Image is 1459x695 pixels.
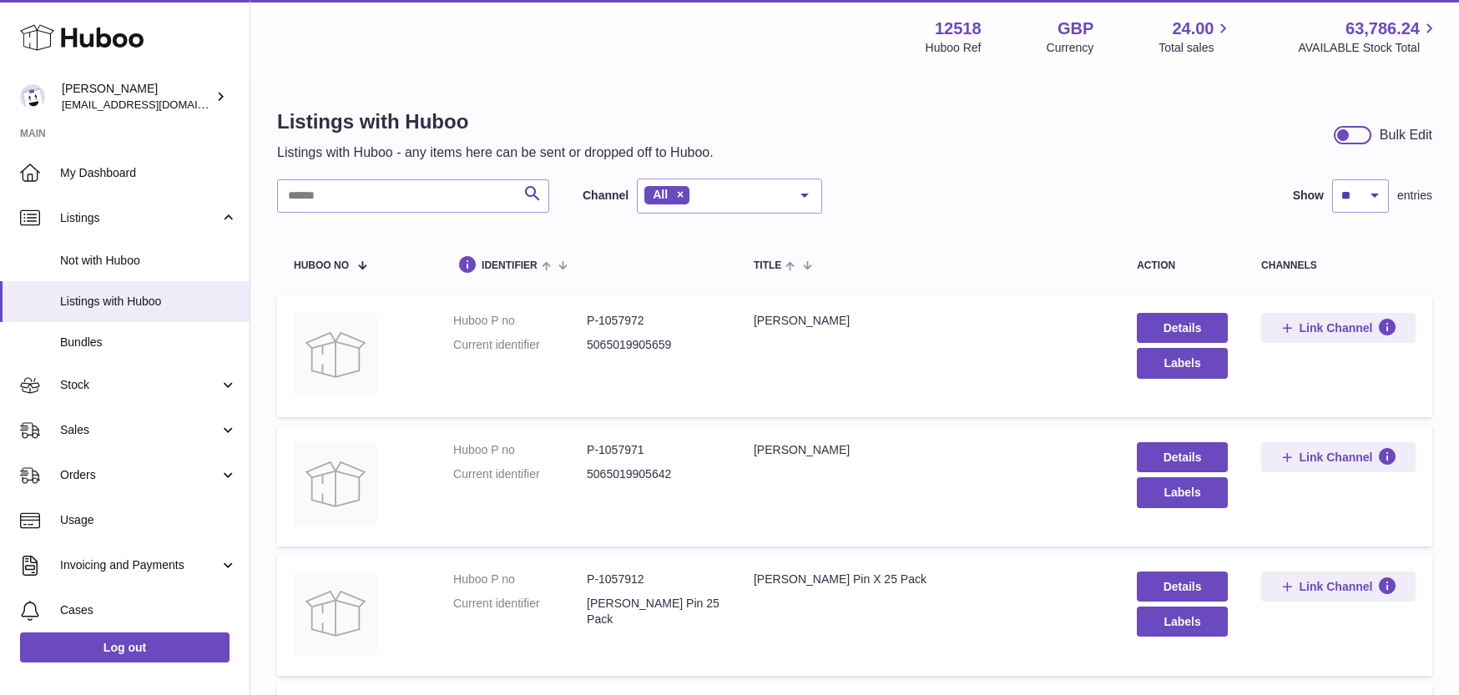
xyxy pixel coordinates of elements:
[294,313,377,396] img: Ziggy Patch
[62,81,212,113] div: [PERSON_NAME]
[587,337,720,353] dd: 5065019905659
[453,337,587,353] dt: Current identifier
[1058,18,1093,40] strong: GBP
[60,422,220,438] span: Sales
[62,98,245,111] span: [EMAIL_ADDRESS][DOMAIN_NAME]
[1159,40,1233,56] span: Total sales
[60,210,220,226] span: Listings
[20,84,45,109] img: caitlin@fancylamp.co
[1172,18,1214,40] span: 24.00
[60,512,237,528] span: Usage
[60,557,220,573] span: Invoicing and Payments
[754,260,781,271] span: title
[1345,18,1420,40] span: 63,786.24
[754,442,1103,458] div: [PERSON_NAME]
[277,108,714,135] h1: Listings with Huboo
[1298,40,1439,56] span: AVAILABLE Stock Total
[453,466,587,482] dt: Current identifier
[1300,450,1373,465] span: Link Channel
[1261,260,1416,271] div: channels
[1380,126,1432,144] div: Bulk Edit
[1293,188,1324,204] label: Show
[1261,313,1416,343] button: Link Channel
[1137,477,1228,507] button: Labels
[1137,260,1228,271] div: action
[1137,442,1228,472] a: Details
[653,188,668,201] span: All
[277,144,714,162] p: Listings with Huboo - any items here can be sent or dropped off to Huboo.
[60,165,237,181] span: My Dashboard
[482,260,538,271] span: identifier
[60,294,237,310] span: Listings with Huboo
[1300,320,1373,335] span: Link Channel
[1137,572,1228,602] a: Details
[587,313,720,329] dd: P-1057972
[453,572,587,587] dt: Huboo P no
[60,253,237,269] span: Not with Huboo
[60,335,237,350] span: Bundles
[1137,348,1228,378] button: Labels
[1300,579,1373,594] span: Link Channel
[587,596,720,627] dd: [PERSON_NAME] Pin 25 Pack
[754,572,1103,587] div: [PERSON_NAME] Pin X 25 Pack
[583,188,629,204] label: Channel
[294,572,377,655] img: Sabrina Pin X 25 Pack
[294,442,377,526] img: Cassette Patch
[587,442,720,458] dd: P-1057971
[1137,607,1228,637] button: Labels
[60,467,220,483] span: Orders
[294,260,349,271] span: Huboo no
[1261,572,1416,602] button: Link Channel
[1137,313,1228,343] a: Details
[1298,18,1439,56] a: 63,786.24 AVAILABLE Stock Total
[754,313,1103,329] div: [PERSON_NAME]
[1397,188,1432,204] span: entries
[1159,18,1233,56] a: 24.00 Total sales
[453,596,587,627] dt: Current identifier
[935,18,982,40] strong: 12518
[453,442,587,458] dt: Huboo P no
[453,313,587,329] dt: Huboo P no
[1261,442,1416,472] button: Link Channel
[587,466,720,482] dd: 5065019905642
[60,602,237,618] span: Cases
[60,377,220,393] span: Stock
[20,632,230,662] a: Log out
[1047,40,1094,56] div: Currency
[926,40,982,56] div: Huboo Ref
[587,572,720,587] dd: P-1057912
